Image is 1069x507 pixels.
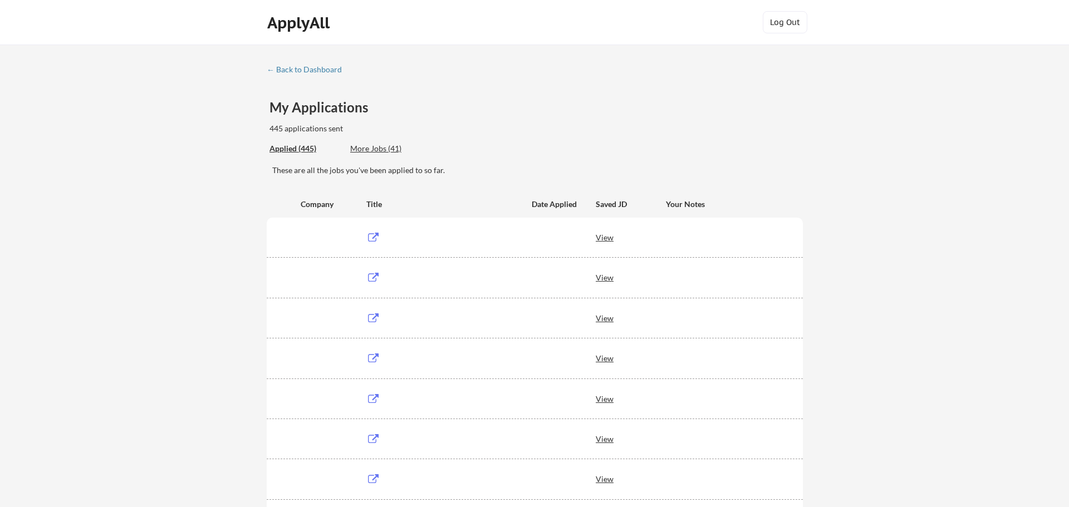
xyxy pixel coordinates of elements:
div: View [596,388,666,408]
div: View [596,308,666,328]
div: ← Back to Dashboard [267,66,350,73]
div: Applied (445) [269,143,342,154]
div: These are all the jobs you've been applied to so far. [272,165,803,176]
div: These are job applications we think you'd be a good fit for, but couldn't apply you to automatica... [350,143,432,155]
div: Saved JD [596,194,666,214]
div: View [596,348,666,368]
div: Your Notes [666,199,793,210]
div: More Jobs (41) [350,143,432,154]
div: Title [366,199,521,210]
div: ApplyAll [267,13,333,32]
div: View [596,429,666,449]
div: My Applications [269,101,380,114]
div: View [596,267,666,287]
div: View [596,469,666,489]
div: 445 applications sent [269,123,485,134]
div: View [596,227,666,247]
div: Company [301,199,356,210]
a: ← Back to Dashboard [267,65,350,76]
button: Log Out [763,11,807,33]
div: Date Applied [532,199,581,210]
div: These are all the jobs you've been applied to so far. [269,143,342,155]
